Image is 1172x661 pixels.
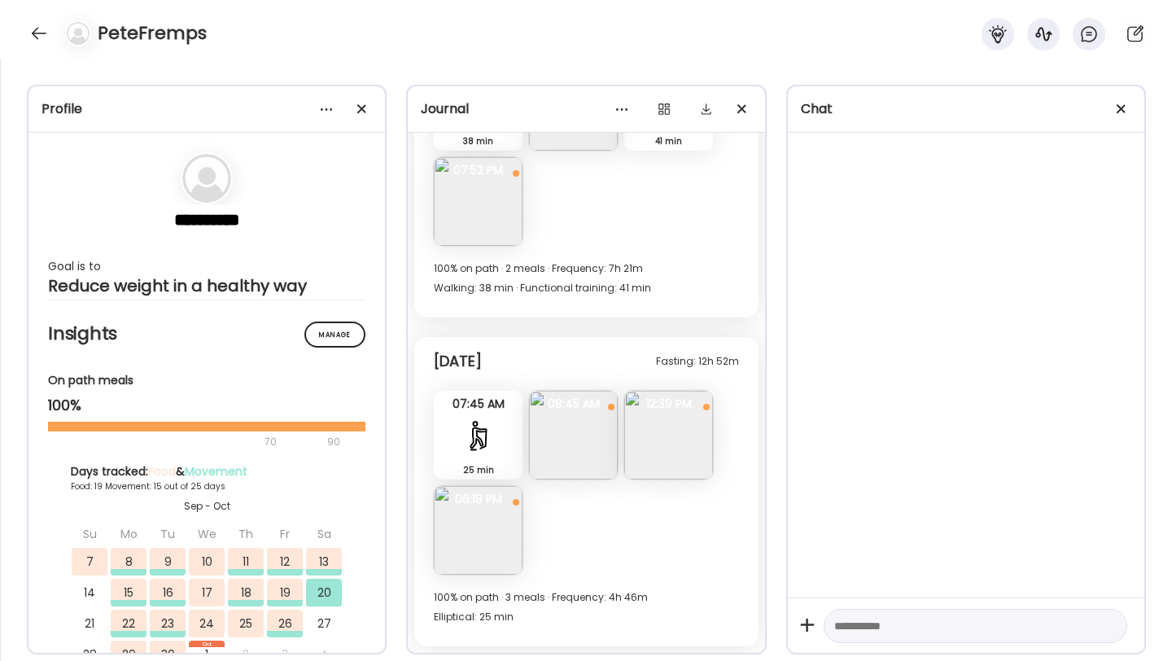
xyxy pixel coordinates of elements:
img: images%2Fr1MJTdTVcmaGV99ZvRg8wYCtdWJ2%2FJtV0B3toCAILgIGDMIPB%2FwXzV70q3qHKhSi1Rq5TG_240 [434,157,523,246]
div: Oct [189,641,225,647]
span: 08:45 AM [529,396,618,411]
div: [DATE] [434,352,482,371]
div: Sa [306,520,342,548]
div: 22 [111,610,146,637]
div: 26 [267,610,303,637]
div: Th [228,520,264,548]
div: 90 [326,432,342,452]
div: 41 min [631,133,706,150]
img: bg-avatar-default.svg [182,154,231,203]
div: 21 [72,610,107,637]
div: Mo [111,520,146,548]
div: 25 min [440,462,516,479]
div: 12 [267,548,303,576]
div: Tu [150,520,186,548]
div: 16 [150,579,186,606]
div: 11 [228,548,264,576]
div: Fasting: 12h 52m [656,352,739,371]
div: Sep - Oct [71,499,343,514]
div: 100% on path · 2 meals · Frequency: 7h 21m Walking: 38 min · Functional training: 41 min [434,259,738,298]
div: 17 [189,579,225,606]
span: 07:52 PM [434,163,523,177]
div: Profile [42,99,372,119]
div: 100% [48,396,365,415]
span: Food [148,463,176,479]
img: images%2Fr1MJTdTVcmaGV99ZvRg8wYCtdWJ2%2FgY1fFwykTs6MrfDEXQdF%2FiKMO4We6s7vzt7Xn0Vtv_240 [624,391,713,479]
div: 10 [189,548,225,576]
div: Chat [801,99,1131,119]
div: On path meals [48,372,365,389]
div: 23 [150,610,186,637]
span: 12:39 PM [624,396,713,411]
div: 8 [111,548,146,576]
h2: Insights [48,322,365,346]
div: 70 [48,432,322,452]
div: Days tracked: & [71,463,343,480]
h4: PeteFremps [98,20,207,46]
div: Manage [304,322,365,348]
div: 9 [150,548,186,576]
div: 25 [228,610,264,637]
div: 27 [306,610,342,637]
div: Fr [267,520,303,548]
div: 20 [306,579,342,606]
div: 18 [228,579,264,606]
div: Journal [421,99,751,119]
span: 07:45 AM [434,396,523,411]
div: Reduce weight in a healthy way [48,276,365,295]
span: 06:18 PM [434,492,523,506]
img: bg-avatar-default.svg [67,22,90,45]
div: 13 [306,548,342,576]
div: 19 [267,579,303,606]
div: 15 [111,579,146,606]
div: 14 [72,579,107,606]
div: 24 [189,610,225,637]
img: images%2Fr1MJTdTVcmaGV99ZvRg8wYCtdWJ2%2FqBXqQzFmadNYxCOCxwEJ%2FDpauQXSsf8UWTAvocMGg_240 [529,391,618,479]
div: Su [72,520,107,548]
div: 100% on path · 3 meals · Frequency: 4h 46m Elliptical: 25 min [434,588,738,627]
img: images%2Fr1MJTdTVcmaGV99ZvRg8wYCtdWJ2%2F9NbW9iNdrDOuA07NcVxg%2FwQNqK2LWAHnkodnCnHZr_240 [434,486,523,575]
div: 7 [72,548,107,576]
span: Movement [185,463,247,479]
div: Food: 19 Movement: 15 out of 25 days [71,480,343,492]
div: We [189,520,225,548]
div: 38 min [440,133,516,150]
div: Goal is to [48,256,365,276]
